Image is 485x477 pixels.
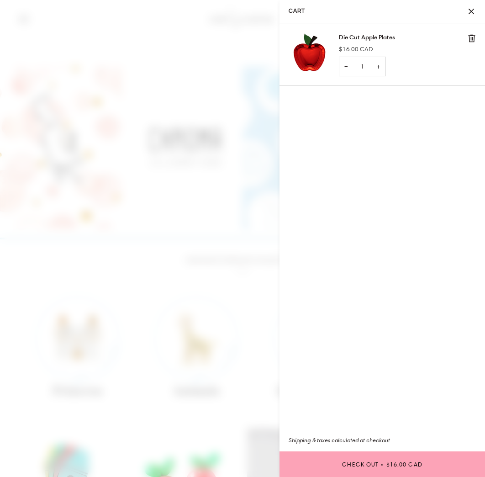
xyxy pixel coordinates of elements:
[289,436,390,444] em: Shipping & taxes calculated at checkout
[386,461,422,467] span: $16.00 CAD
[289,32,330,74] img: Die Cut Apple Plates
[379,461,386,467] span: •
[339,44,476,53] p: $16.00 CAD
[339,57,353,76] button: −
[371,57,386,76] button: +
[289,32,330,76] a: Die Cut Apple Plates
[339,33,395,41] a: Die Cut Apple Plates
